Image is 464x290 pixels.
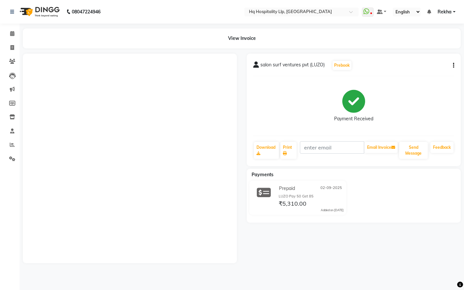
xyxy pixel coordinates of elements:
[279,194,344,199] div: LUZO Pay 50 Get 85
[437,264,457,283] iframe: chat widget
[300,141,364,154] input: enter email
[252,172,273,178] span: Payments
[280,142,297,159] a: Print
[279,185,295,192] span: Prepaid
[438,9,452,15] span: Rekha
[334,115,373,122] div: Payment Received
[279,200,306,209] span: ₹5,310.00
[399,142,428,159] button: Send Message
[321,208,344,213] div: Added on [DATE]
[333,61,351,70] button: Prebook
[254,142,279,159] a: Download
[17,3,61,21] img: logo
[430,142,454,153] a: Feedback
[72,3,101,21] b: 08047224946
[23,28,461,48] div: View Invoice
[364,142,398,153] button: Email Invoice
[260,61,325,71] span: salon surf ventures pvt (LUZO)
[320,185,342,192] span: 02-09-2025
